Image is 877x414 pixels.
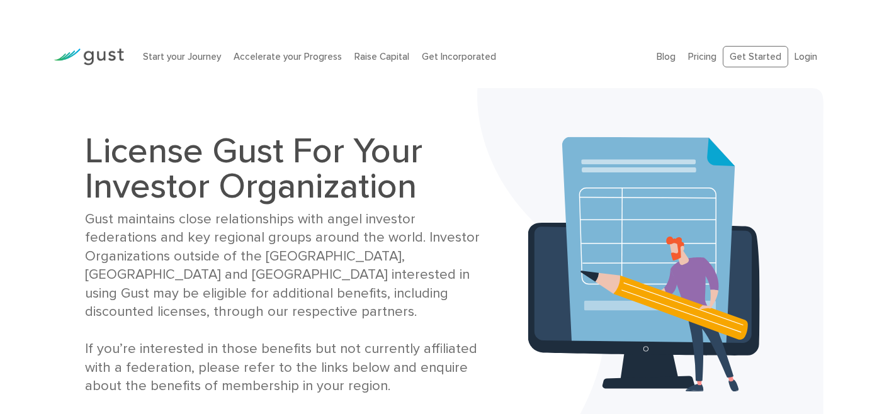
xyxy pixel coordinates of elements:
[85,210,490,396] div: Gust maintains close relationships with angel investor federations and key regional groups around...
[795,51,817,62] a: Login
[422,51,496,62] a: Get Incorporated
[723,46,788,68] a: Get Started
[85,133,490,204] h1: License Gust For Your Investor Organization
[688,51,716,62] a: Pricing
[54,48,124,65] img: Gust Logo
[234,51,342,62] a: Accelerate your Progress
[143,51,221,62] a: Start your Journey
[354,51,409,62] a: Raise Capital
[657,51,676,62] a: Blog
